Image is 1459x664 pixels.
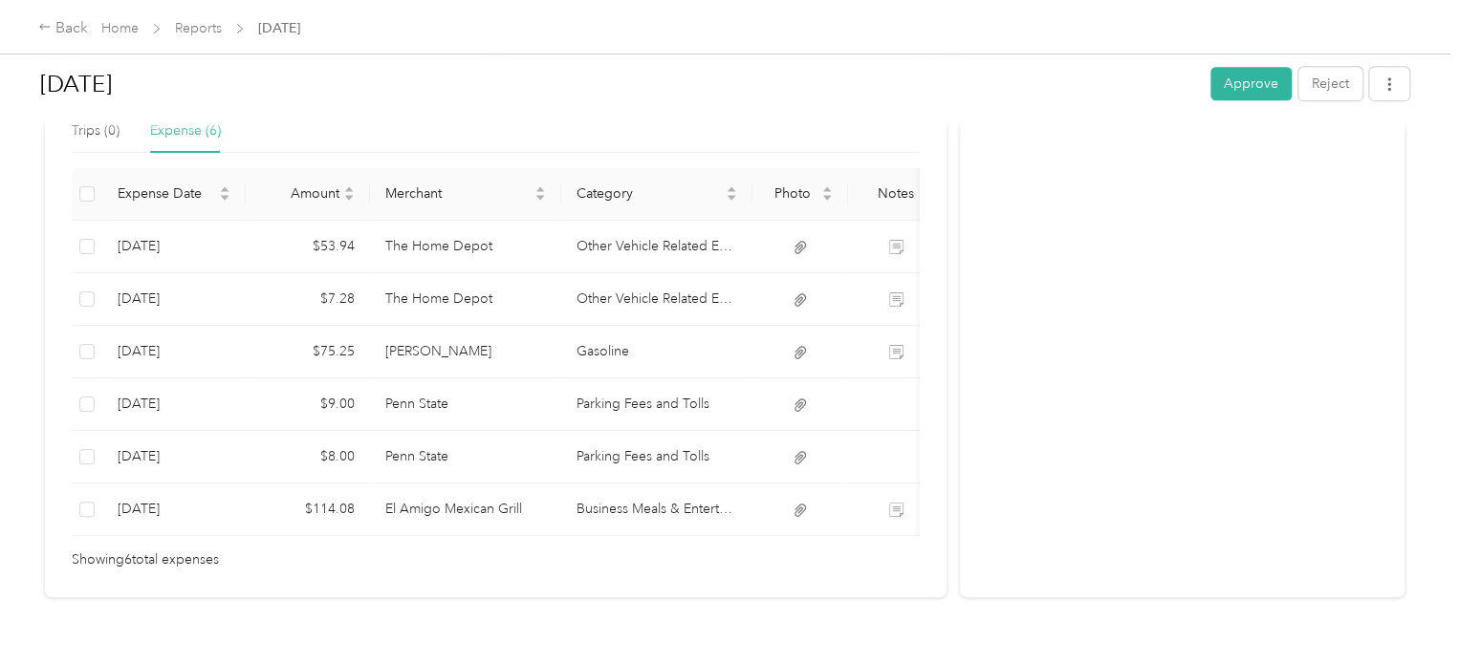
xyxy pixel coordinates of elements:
[246,378,370,431] td: $9.00
[102,378,246,431] td: 8-12-2025
[370,483,561,536] td: El Amigo Mexican Grill
[370,326,561,378] td: Sheetz
[534,192,546,203] span: caret-down
[175,20,222,36] a: Reports
[561,483,752,536] td: Business Meals & Entertainment
[72,549,219,570] span: Showing 6 total expenses
[1298,67,1362,100] button: Reject
[343,183,355,195] span: caret-up
[40,61,1197,107] h1: Aug 2025
[561,326,752,378] td: Gasoline
[258,18,300,38] span: [DATE]
[246,483,370,536] td: $114.08
[219,192,230,203] span: caret-down
[102,168,246,221] th: Expense Date
[561,378,752,431] td: Parking Fees and Tolls
[261,185,339,202] span: Amount
[561,168,752,221] th: Category
[38,17,88,40] div: Back
[385,185,531,202] span: Merchant
[370,431,561,483] td: Penn State
[102,483,246,536] td: 8-4-2025
[577,185,722,202] span: Category
[726,183,737,195] span: caret-up
[1210,67,1292,100] button: Approve
[726,192,737,203] span: caret-down
[102,431,246,483] td: 8-11-2025
[102,221,246,273] td: 8-22-2025
[561,273,752,326] td: Other Vehicle Related Expenses
[102,326,246,378] td: 8-14-2025
[370,273,561,326] td: The Home Depot
[821,192,833,203] span: caret-down
[561,221,752,273] td: Other Vehicle Related Expenses
[246,221,370,273] td: $53.94
[848,168,944,221] th: Notes
[370,378,561,431] td: Penn State
[246,168,370,221] th: Amount
[246,431,370,483] td: $8.00
[821,183,833,195] span: caret-up
[343,192,355,203] span: caret-down
[118,185,215,202] span: Expense Date
[534,183,546,195] span: caret-up
[101,20,139,36] a: Home
[561,431,752,483] td: Parking Fees and Tolls
[102,273,246,326] td: 8-15-2025
[768,185,817,202] span: Photo
[752,168,848,221] th: Photo
[246,273,370,326] td: $7.28
[370,168,561,221] th: Merchant
[370,221,561,273] td: The Home Depot
[1352,557,1459,664] iframe: Everlance-gr Chat Button Frame
[246,326,370,378] td: $75.25
[219,183,230,195] span: caret-up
